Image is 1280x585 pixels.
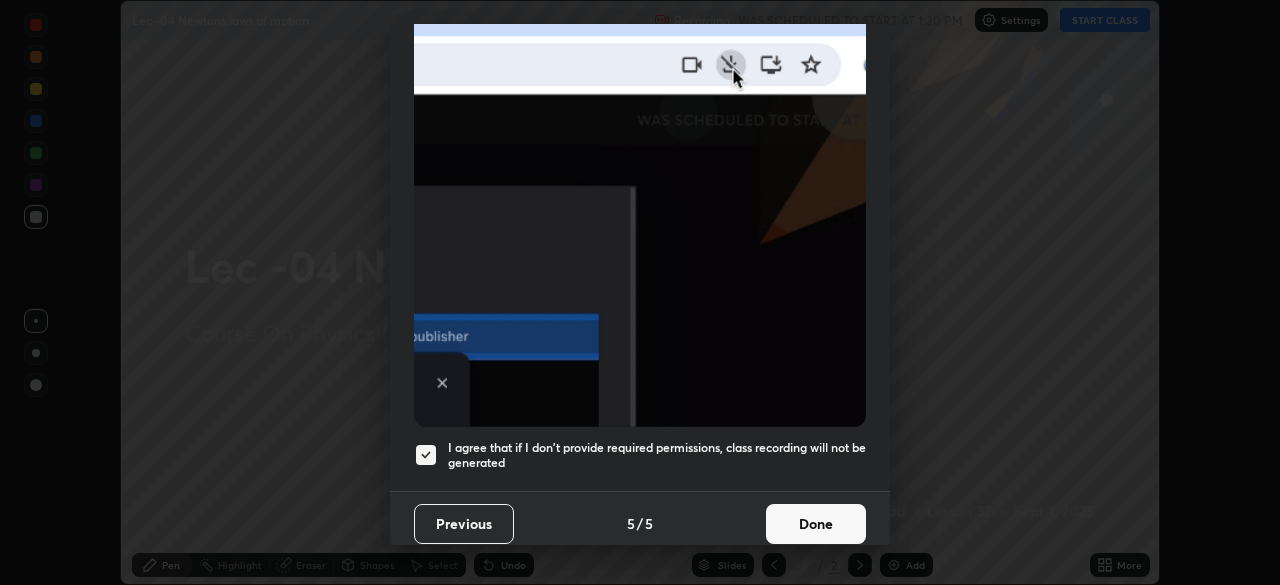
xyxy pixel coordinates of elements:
[448,440,866,471] h5: I agree that if I don't provide required permissions, class recording will not be generated
[637,513,643,534] h4: /
[766,504,866,544] button: Done
[414,504,514,544] button: Previous
[645,513,653,534] h4: 5
[627,513,635,534] h4: 5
